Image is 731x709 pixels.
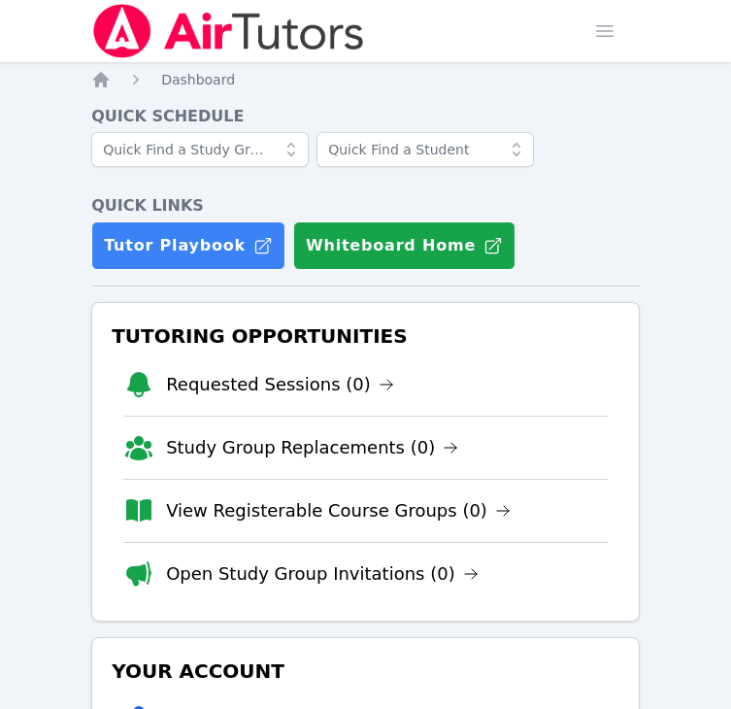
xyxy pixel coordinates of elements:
[161,72,235,87] span: Dashboard
[91,4,366,58] img: Air Tutors
[293,221,515,270] button: Whiteboard Home
[108,654,623,689] h3: Your Account
[166,560,479,588] a: Open Study Group Invitations (0)
[166,434,458,461] a: Study Group Replacements (0)
[91,132,309,167] input: Quick Find a Study Group
[166,497,511,524] a: View Registerable Course Groups (0)
[91,221,285,270] a: Tutor Playbook
[108,319,623,354] h3: Tutoring Opportunities
[161,70,235,89] a: Dashboard
[91,70,640,89] nav: Breadcrumb
[91,105,640,128] h4: Quick Schedule
[316,132,534,167] input: Quick Find a Student
[91,194,640,218] h4: Quick Links
[166,371,394,398] a: Requested Sessions (0)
